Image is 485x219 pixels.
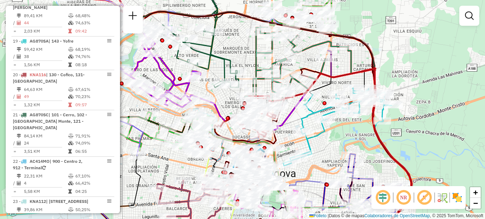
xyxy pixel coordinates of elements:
td: 09:42 [75,28,111,35]
font: 20 - [13,72,21,77]
td: 67,61% [75,86,111,93]
div: Atividade não roteirizada - Mariano Cena [187,24,205,31]
i: Distância Total [17,174,21,178]
td: = [13,188,16,195]
span: | [328,213,329,218]
font: 22 - [13,159,21,164]
td: 2,03 KM [24,28,68,35]
td: 1,32 KM [24,101,68,108]
i: Tempo total em rota [68,189,72,194]
i: Tempo total em rota [68,63,72,67]
td: 68,19% [75,46,111,53]
td: 06:55 [75,148,111,155]
font: 70,23% [75,94,90,99]
img: UDC - Córdoba [256,147,265,157]
i: Distância Total [17,87,21,92]
span: AG870SC [30,112,49,117]
td: 04:25 [75,188,111,195]
span: AG870SA [30,38,49,44]
span: | 900 - Centro 2, 912 - Terminal [13,159,82,170]
i: % de utilização do peso [68,87,74,92]
td: 89,41 KM [24,12,68,19]
td: 68,48% [75,12,111,19]
td: = [13,101,16,108]
td: 24 [24,140,68,147]
i: Tempo total em rota [68,149,72,154]
font: 74,63% [75,20,90,25]
i: Total de Atividades [17,54,21,59]
div: Atividade não roteirizada - luis rojas [292,128,310,135]
td: 09:57 [75,101,111,108]
td: / [13,19,16,26]
i: % de utilização da cubagem [68,94,74,99]
div: Datos © de mapas , © 2025 TomTom, Microsoft [307,213,485,219]
i: % de utilização da cubagem [68,181,74,185]
font: 23 - [13,199,21,204]
div: Atividade não roteirizada - Pablo Ariel Cilenti [239,77,257,84]
i: % de utilização do peso [68,47,74,52]
i: Total de Atividades [17,21,21,25]
div: Atividade não roteirizada - Meana Paula Daniela [267,144,285,151]
td: 1,56 KM [24,61,68,68]
span: Exibir rótulo [416,189,433,206]
td: 08:18 [75,61,111,68]
span: KNA112 [30,199,46,204]
font: 19 - [13,38,21,44]
td: 44 [24,19,68,26]
td: 59,42 KM [24,46,68,53]
span: KNA116 [30,72,46,77]
td: 39,86 KM [24,206,68,213]
em: Opções [107,159,111,163]
td: 64,63 KM [24,86,68,93]
i: Distância Total [17,208,21,212]
td: = [13,148,16,155]
td: 71,91% [75,132,111,140]
a: Colaboradores de OpenStreetMap [364,213,430,218]
i: Tempo total em rota [68,29,72,33]
img: UDC Cordoba [255,143,264,153]
span: Ocultar deslocamento [374,189,391,206]
i: Distância Total [17,47,21,52]
td: 4 [24,180,68,187]
td: / [13,180,16,187]
i: Total de Atividades [17,141,21,145]
td: 5,58 KM [24,188,68,195]
td: 50,25% [75,206,111,213]
span: | 130 - Cofico, 131- [GEOGRAPHIC_DATA] [13,72,85,84]
i: Distância Total [17,134,21,138]
td: / [13,53,16,60]
i: % de utilização do peso [68,134,74,138]
i: % de utilização da cubagem [68,54,74,59]
i: % de utilização do peso [68,208,74,212]
td: = [13,28,16,35]
a: Folleto [309,213,326,218]
td: 38 [24,53,68,60]
td: 84,14 KM [24,132,68,140]
td: / [13,93,16,100]
i: Total de Atividades [17,94,21,99]
a: Exibir filtros [462,9,476,23]
span: | [STREET_ADDRESS] [46,199,88,204]
td: 67,10% [75,172,111,180]
span: | 101 - Cerro, 102 - [GEOGRAPHIC_DATA] Monte, 121 - [GEOGRAPHIC_DATA] [13,112,87,130]
span: | 143 - Yofre [49,38,74,44]
i: Tempo total em rota [68,103,72,107]
td: 3,51 KM [24,148,68,155]
span: Ocultar NR [395,189,412,206]
font: 74,09% [75,140,90,146]
i: Veículo já utilizado nesta sessão [42,166,46,170]
font: 21 - [13,112,21,117]
td: = [13,61,16,68]
em: Opções [107,39,111,43]
span: − [473,199,478,208]
td: 49 [24,93,68,100]
font: 74,76% [75,54,90,59]
em: Opções [107,72,111,77]
span: AC414MO [30,159,50,164]
td: 22,31 KM [24,172,68,180]
td: / [13,140,16,147]
em: Opções [107,199,111,203]
font: 66,42% [75,180,90,186]
a: Alejar [470,198,481,209]
a: Nova sessão e pesquisa [126,9,140,25]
